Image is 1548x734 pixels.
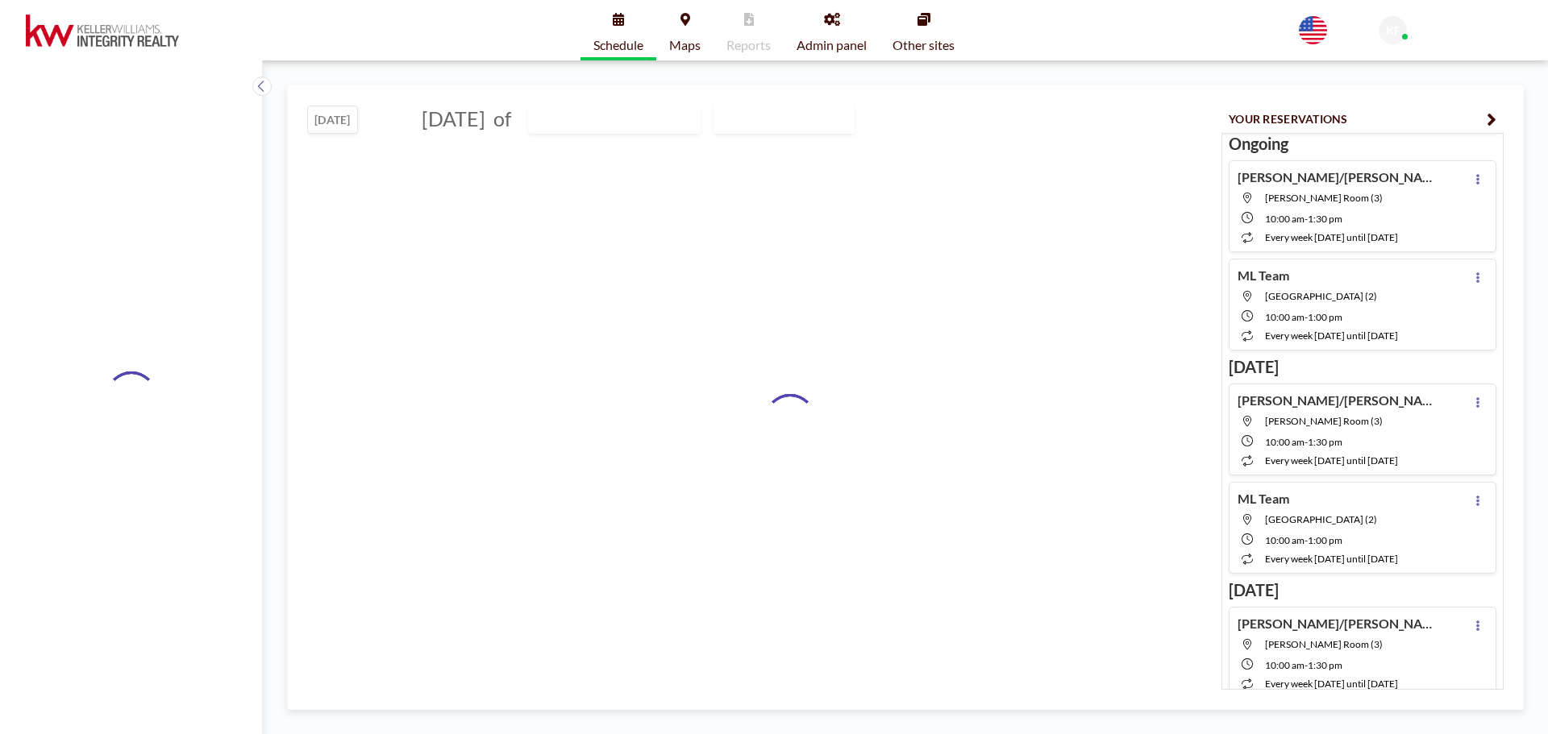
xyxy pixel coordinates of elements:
span: 1:30 PM [1308,659,1342,671]
span: Other sites [893,39,955,52]
button: YOUR RESERVATIONS [1221,105,1504,133]
span: 10:00 AM [1265,534,1305,546]
span: 10:00 AM [1265,213,1305,225]
span: every week [DATE] until [DATE] [1265,678,1398,690]
span: - [1305,213,1308,225]
span: Schedule [593,39,643,52]
span: every week [DATE] until [DATE] [1265,231,1398,243]
img: organization-logo [26,15,179,47]
h4: ML Team [1238,491,1289,507]
span: Lexington Room (2) [1265,513,1377,525]
span: - [1305,659,1308,671]
span: Lexington Room (2) [1265,290,1377,302]
span: - [1305,311,1308,323]
button: [DATE] [307,106,358,134]
h4: [PERSON_NAME]/[PERSON_NAME] [1238,169,1439,185]
span: Admin panel [797,39,867,52]
span: every week [DATE] until [DATE] [1265,454,1398,467]
input: Search for option [810,109,827,130]
span: every week [DATE] until [DATE] [1265,553,1398,565]
div: Search for option [714,106,854,133]
span: KF [1386,23,1400,38]
span: - [1305,534,1308,546]
span: Snelling Room (3) [1265,415,1383,427]
h4: ML Team [1238,267,1289,284]
span: Snelling Room (3) [1265,192,1383,204]
span: 1:30 PM [1308,436,1342,448]
h4: [PERSON_NAME]/[PERSON_NAME] [1238,616,1439,632]
span: 10:00 AM [1265,659,1305,671]
h3: Ongoing [1229,134,1496,154]
h3: [DATE] [1229,580,1496,600]
span: of [493,106,511,131]
span: KWIR Front Desk [1413,18,1502,31]
span: Snelling Room (3) [1265,638,1383,650]
span: - [1305,436,1308,448]
input: Hamline Room (1) [529,106,684,133]
span: 10:00 AM [1265,311,1305,323]
h3: [DATE] [1229,357,1496,377]
span: Maps [669,39,701,52]
span: 1:30 PM [1308,213,1342,225]
span: Reports [726,39,771,52]
span: Admin [1413,32,1442,44]
span: WEEKLY VIEW [718,109,809,130]
span: every week [DATE] until [DATE] [1265,330,1398,342]
span: 1:00 PM [1308,311,1342,323]
span: 1:00 PM [1308,534,1342,546]
h4: [PERSON_NAME]/[PERSON_NAME] [1238,392,1439,408]
span: 10:00 AM [1265,436,1305,448]
span: [DATE] [422,106,485,131]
